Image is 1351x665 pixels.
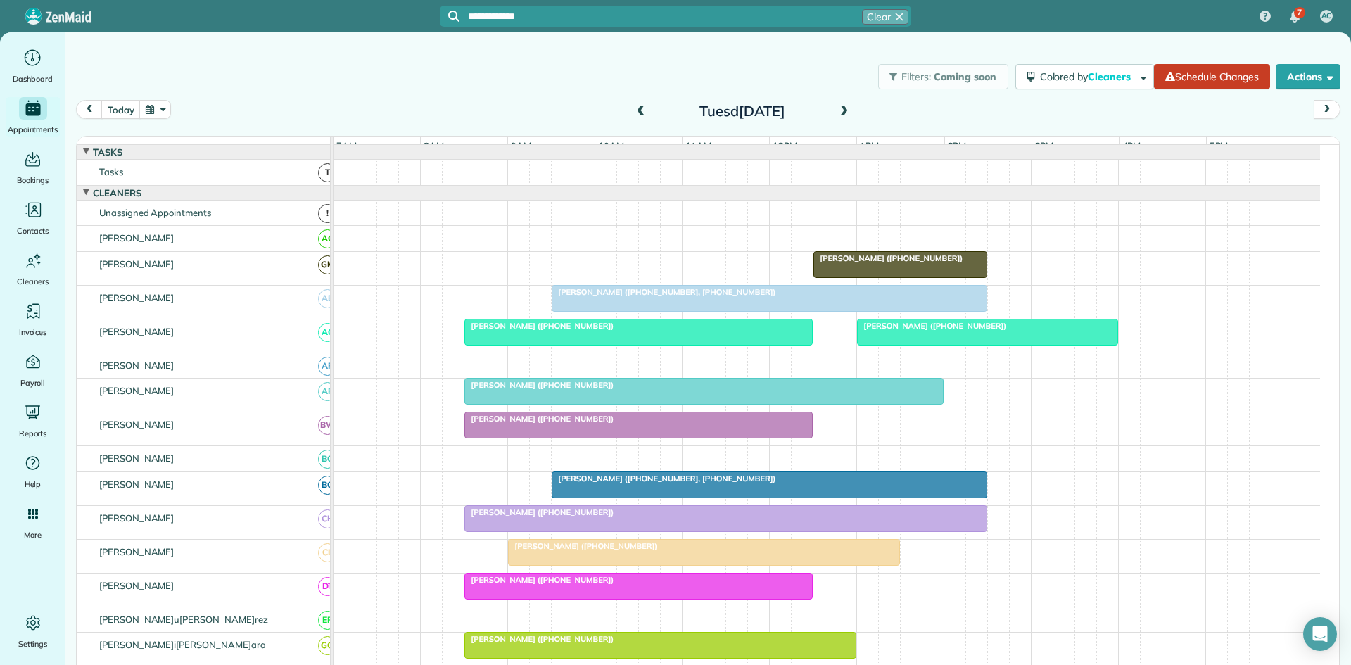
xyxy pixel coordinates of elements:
span: CL [318,543,337,562]
span: [PERSON_NAME] ([PHONE_NUMBER]) [464,507,614,517]
span: 11am [683,140,714,151]
span: 7am [334,140,360,151]
span: Settings [18,637,48,651]
a: Help [6,452,60,491]
span: AC [318,323,337,342]
span: Cleaners [1088,70,1133,83]
a: Payroll [6,350,60,390]
div: 7 unread notifications [1280,1,1309,32]
a: Appointments [6,97,60,137]
span: 4pm [1120,140,1144,151]
span: Help [25,477,42,491]
span: Bookings [17,173,49,187]
span: ! [318,204,337,223]
span: [PERSON_NAME] [96,580,177,591]
span: 5pm [1207,140,1231,151]
span: Reports [19,426,47,441]
a: Bookings [6,148,60,187]
span: BW [318,416,337,435]
span: CH [318,509,337,528]
span: 10am [595,140,627,151]
span: [PERSON_NAME] ([PHONE_NUMBER]) [813,253,963,263]
a: Schedule Changes [1154,64,1270,89]
span: DT [318,577,337,596]
span: [PERSON_NAME]u[PERSON_NAME]rez [96,614,271,625]
span: Unassigned Appointments [96,207,214,218]
span: [PERSON_NAME] [96,479,177,490]
span: Contacts [17,224,49,238]
span: [PERSON_NAME] [96,385,177,396]
button: prev [76,100,103,119]
a: Cleaners [6,249,60,289]
a: Dashboard [6,46,60,86]
span: [PERSON_NAME] ([PHONE_NUMBER]) [464,414,614,424]
span: AC [1321,11,1332,22]
span: Cleaners [17,274,49,289]
span: [PERSON_NAME] [96,292,177,303]
span: GG [318,636,337,655]
span: Dashboard [13,72,53,86]
span: 9am [508,140,534,151]
span: 2pm [945,140,970,151]
a: Settings [6,612,60,651]
a: Invoices [6,300,60,339]
span: [PERSON_NAME] [96,232,177,243]
span: Invoices [19,325,47,339]
span: EP [318,611,337,630]
span: 12pm [770,140,800,151]
span: 1pm [857,140,882,151]
span: [PERSON_NAME] [96,326,177,337]
span: 3pm [1032,140,1057,151]
button: Focus search [440,11,459,22]
span: Cleaners [90,187,144,198]
button: Clear [862,9,908,25]
button: today [101,100,140,119]
span: 8am [421,140,447,151]
span: Filters: [901,70,931,83]
span: [PERSON_NAME] [96,546,177,557]
span: [PERSON_NAME] ([PHONE_NUMBER]) [464,321,614,331]
span: [PERSON_NAME] [96,360,177,371]
span: 7 [1297,7,1302,18]
span: BG [318,476,337,495]
span: Colored by [1040,70,1136,83]
span: [PERSON_NAME] [96,452,177,464]
span: Tasks [90,146,125,158]
span: [PERSON_NAME] ([PHONE_NUMBER], [PHONE_NUMBER]) [551,287,776,297]
span: [PERSON_NAME]i[PERSON_NAME]ara [96,639,269,650]
span: [PERSON_NAME] ([PHONE_NUMBER], [PHONE_NUMBER]) [551,474,776,483]
span: [PERSON_NAME] [96,512,177,524]
span: GM [318,255,337,274]
a: Contacts [6,198,60,238]
button: next [1314,100,1340,119]
span: [PERSON_NAME] ([PHONE_NUMBER]) [464,575,614,585]
button: Actions [1276,64,1340,89]
span: [PERSON_NAME] ([PHONE_NUMBER]) [464,380,614,390]
span: [PERSON_NAME] [96,419,177,430]
span: T [318,163,337,182]
span: AC [318,229,337,248]
span: [PERSON_NAME] ([PHONE_NUMBER]) [507,541,658,551]
span: [PERSON_NAME] ([PHONE_NUMBER]) [464,634,614,644]
span: Appointments [8,122,58,137]
div: Open Intercom Messenger [1303,617,1337,651]
span: BC [318,450,337,469]
span: More [24,528,42,542]
span: Payroll [20,376,46,390]
h2: Tuesd[DATE] [654,103,830,119]
a: Reports [6,401,60,441]
svg: Focus search [448,11,459,22]
span: Clear [867,10,891,24]
span: [PERSON_NAME] [96,258,177,270]
span: Tasks [96,166,126,177]
span: Coming soon [934,70,997,83]
span: AF [318,357,337,376]
span: AB [318,289,337,308]
span: AF [318,382,337,401]
span: [PERSON_NAME] ([PHONE_NUMBER]) [856,321,1007,331]
button: Colored byCleaners [1015,64,1154,89]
